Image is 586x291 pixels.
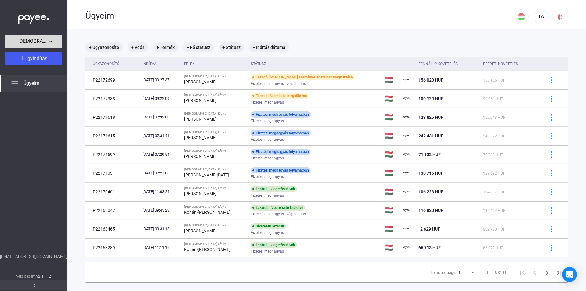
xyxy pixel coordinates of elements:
[418,171,443,176] span: 130 716 HUF
[143,60,157,67] div: Indítva
[382,89,400,108] td: 🇭🇺
[487,269,507,276] div: 1 – 10 of 11
[251,205,305,211] div: Lezárult | Végrehajtó kijelölve
[184,247,230,252] strong: Kohán-[PERSON_NAME]
[483,153,503,157] span: 70 733 HUF
[183,42,214,52] mat-chip: + Fő státusz
[251,111,311,118] div: Fizetési meghagyás folyamatban
[184,79,217,84] strong: [PERSON_NAME]
[545,92,558,105] button: more-blue
[143,226,179,232] div: [DATE] 09:31:18
[24,56,47,61] span: Ügyindítás
[184,224,246,227] div: [DEMOGRAPHIC_DATA] Kft. vs
[553,9,568,24] button: logout-red
[143,114,179,120] div: [DATE] 07:33:00
[251,80,306,87] span: Fizetési meghagyás - végrehajtás
[548,151,555,158] img: more-blue
[184,60,246,67] div: Felek
[518,13,525,20] img: HU
[251,74,354,80] div: Teendő: [PERSON_NAME] személyes adatainak megküldése
[251,248,284,255] span: Fizetési meghagyás
[403,244,410,251] img: payee-logo
[418,189,443,194] span: 106 223 HUF
[85,42,123,52] mat-chip: + Ügyazonosító
[483,97,503,101] span: 99 961 HUF
[85,11,514,21] div: Ügyeim
[418,152,441,157] span: 71 132 HUF
[143,151,179,158] div: [DATE] 07:29:54
[85,201,140,220] td: P22169042
[219,42,244,52] mat-chip: + Státusz
[483,227,505,231] span: 202 730 HUF
[483,60,537,67] div: Eredeti követelés
[382,71,400,89] td: 🇭🇺
[184,93,246,97] div: [DEMOGRAPHIC_DATA] Kft. vs
[143,96,179,102] div: [DATE] 09:22:09
[382,238,400,257] td: 🇭🇺
[382,145,400,164] td: 🇭🇺
[418,60,458,67] div: Fennálló követelés
[251,223,286,229] div: Sikeresen lezárult
[251,167,311,173] div: Fizetési meghagyás folyamatban
[36,274,51,278] strong: v2.11.12
[184,168,246,171] div: [DEMOGRAPHIC_DATA] Kft. vs
[248,57,382,71] th: Státusz
[184,60,195,67] div: Felek
[458,271,463,275] span: 10
[382,108,400,126] td: 🇭🇺
[249,42,289,52] mat-chip: + Indítás dátuma
[545,223,558,235] button: more-blue
[548,77,555,83] img: more-blue
[403,188,410,195] img: payee-logo
[545,74,558,86] button: more-blue
[184,130,246,134] div: [DEMOGRAPHIC_DATA] Kft. vs
[545,129,558,142] button: more-blue
[85,145,140,164] td: P22171599
[418,60,478,67] div: Fennálló követelés
[418,96,443,101] span: 100 129 HUF
[251,242,297,248] div: Lezárult | Jogerőssé vált
[557,14,564,20] img: logout-red
[184,154,217,159] strong: [PERSON_NAME]
[545,148,558,161] button: more-blue
[516,266,529,278] button: First page
[483,190,505,194] span: 104 897 HUF
[534,9,548,24] button: TA
[5,52,62,65] button: Ügyindítás
[143,245,179,251] div: [DATE] 11:11:16
[85,89,140,108] td: P22172388
[431,269,456,276] div: Items per page:
[85,183,140,201] td: P22170461
[85,71,140,89] td: P22172699
[184,242,246,246] div: [DEMOGRAPHIC_DATA] Kft. vs
[483,246,503,250] span: 66 077 HUF
[18,38,49,45] span: [DEMOGRAPHIC_DATA] Kft.
[541,266,553,278] button: Next page
[85,238,140,257] td: P22168239
[514,9,529,24] button: HU
[418,245,441,250] span: 66 713 HUF
[403,95,410,102] img: payee-logo
[251,117,284,125] span: Fizetési meghagyás
[403,207,410,214] img: payee-logo
[85,220,140,238] td: P22168465
[548,114,555,121] img: more-blue
[93,60,138,67] div: Ügyazonosító
[23,80,39,87] span: Ügyeim
[143,207,179,213] div: [DATE] 09:45:23
[184,135,217,140] strong: [PERSON_NAME]
[382,127,400,145] td: 🇭🇺
[403,225,410,233] img: payee-logo
[184,75,246,78] div: [DEMOGRAPHIC_DATA] Kft. vs
[545,241,558,254] button: more-blue
[382,183,400,201] td: 🇭🇺
[20,56,24,60] img: plus-white.svg
[85,108,140,126] td: P22171618
[418,115,443,120] span: 123 825 HUF
[548,133,555,139] img: more-blue
[143,60,179,67] div: Indítva
[562,267,577,282] div: Open Intercom Messenger
[548,226,555,232] img: more-blue
[483,134,505,138] span: 240 322 HUF
[143,77,179,83] div: [DATE] 09:27:37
